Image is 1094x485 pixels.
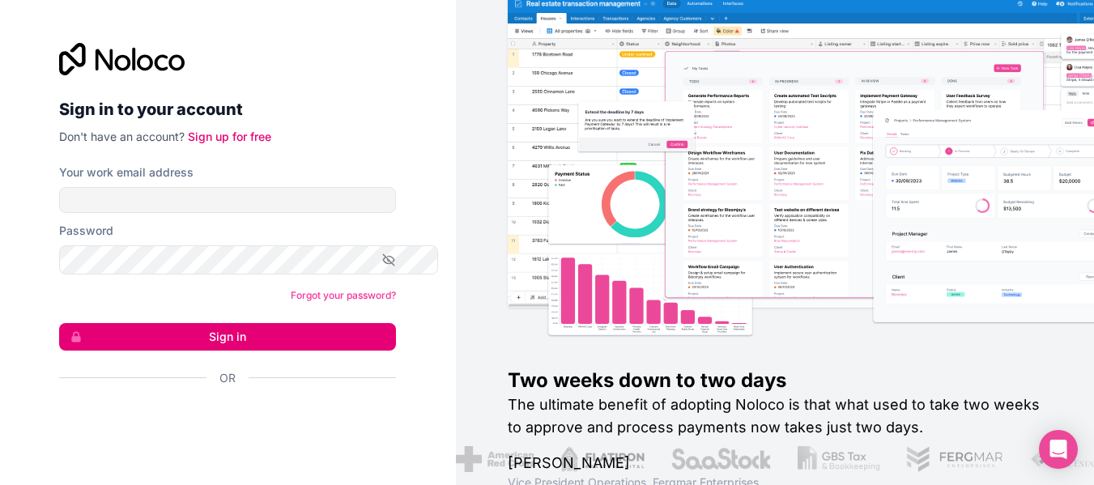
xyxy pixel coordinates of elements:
iframe: Botón Iniciar sesión con Google [51,404,391,440]
a: Sign up for free [188,130,271,143]
h2: Sign in to your account [59,95,396,124]
label: Password [59,223,113,239]
label: Your work email address [59,164,194,181]
h2: The ultimate benefit of adopting Noloco is that what used to take two weeks to approve and proces... [508,394,1042,439]
span: Don't have an account? [59,130,185,143]
span: Or [219,370,236,386]
h1: Two weeks down to two days [508,368,1042,394]
div: Open Intercom Messenger [1039,430,1078,469]
input: Password [59,245,438,274]
a: Forgot your password? [291,289,396,301]
input: Email address [59,187,396,213]
h1: [PERSON_NAME] [508,452,1042,474]
img: /assets/flatiron-C8eUkumj.png [458,446,542,472]
button: Sign in [59,323,396,351]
